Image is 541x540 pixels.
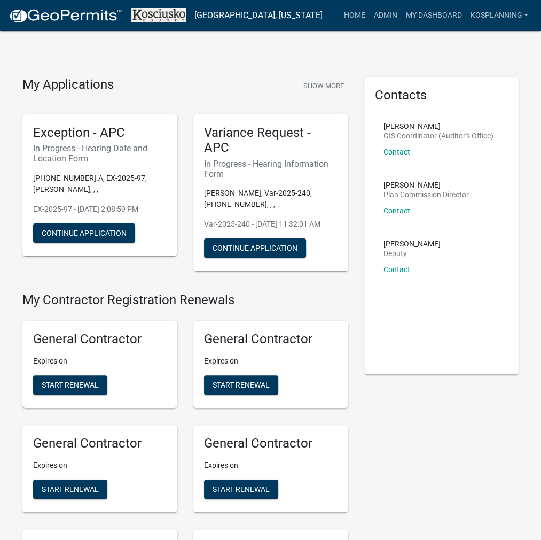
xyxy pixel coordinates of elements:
[204,356,338,367] p: Expires on
[204,188,338,210] p: [PERSON_NAME], Var-2025-240, [PHONE_NUMBER], , ,
[383,132,493,140] p: GIS Coordinator (Auditor's Office)
[383,265,410,274] a: Contact
[204,460,338,471] p: Expires on
[33,223,135,243] button: Continue Application
[131,8,186,22] img: Kosciusko County, Indiana
[204,238,306,258] button: Continue Application
[383,250,441,257] p: Deputy
[204,219,338,230] p: Var-2025-240 - [DATE] 11:32:01 AM
[383,122,493,130] p: [PERSON_NAME]
[204,436,338,451] h5: General Contractor
[33,143,167,164] h6: In Progress - Hearing Date and Location Form
[204,480,278,499] button: Start Renewal
[383,148,410,156] a: Contact
[33,204,167,215] p: EX-2025-97 - [DATE] 2:08:59 PM
[383,181,469,189] p: [PERSON_NAME]
[33,331,167,347] h5: General Contractor
[383,206,410,215] a: Contact
[204,375,278,395] button: Start Renewal
[22,292,348,308] h4: My Contractor Registration Renewals
[42,381,99,389] span: Start Renewal
[33,125,167,141] h5: Exception - APC
[213,484,270,493] span: Start Renewal
[204,331,338,347] h5: General Contractor
[383,240,441,248] p: [PERSON_NAME]
[339,5,369,26] a: Home
[33,436,167,451] h5: General Contractor
[299,77,348,95] button: Show More
[383,191,469,198] p: Plan Commission Director
[33,480,107,499] button: Start Renewal
[33,356,167,367] p: Expires on
[401,5,466,26] a: My Dashboard
[33,460,167,471] p: Expires on
[375,88,508,103] h5: Contacts
[204,125,338,156] h5: Variance Request - APC
[204,159,338,179] h6: In Progress - Hearing Information Form
[369,5,401,26] a: Admin
[33,375,107,395] button: Start Renewal
[213,381,270,389] span: Start Renewal
[466,5,532,26] a: kosplanning
[194,6,323,25] a: [GEOGRAPHIC_DATA], [US_STATE]
[42,484,99,493] span: Start Renewal
[22,77,114,93] h4: My Applications
[33,173,167,195] p: [PHONE_NUMBER].A, EX-2025-97, [PERSON_NAME], , ,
